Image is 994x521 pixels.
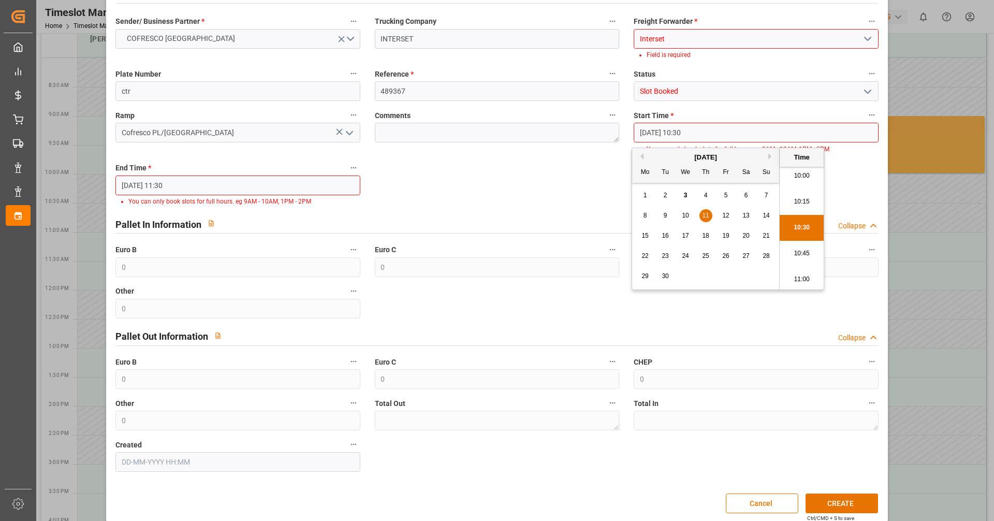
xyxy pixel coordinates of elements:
[742,252,749,259] span: 27
[606,396,619,410] button: Total Out
[780,241,824,267] li: 10:45
[740,166,753,179] div: Sa
[639,166,652,179] div: Mo
[606,15,619,28] button: Trucking Company
[865,243,879,256] button: CHEP
[635,185,777,286] div: month 2025-09
[702,212,709,219] span: 11
[859,83,874,99] button: open menu
[639,209,652,222] div: Choose Monday, September 8th, 2025
[679,209,692,222] div: Choose Wednesday, September 10th, 2025
[865,396,879,410] button: Total In
[606,355,619,368] button: Euro C
[659,189,672,202] div: Choose Tuesday, September 2nd, 2025
[347,396,360,410] button: Other
[659,250,672,263] div: Choose Tuesday, September 23rd, 2025
[679,189,692,202] div: Choose Wednesday, September 3rd, 2025
[634,357,652,368] span: CHEP
[639,250,652,263] div: Choose Monday, September 22nd, 2025
[659,270,672,283] div: Choose Tuesday, September 30th, 2025
[726,494,798,513] button: Cancel
[347,108,360,122] button: Ramp
[375,16,436,27] span: Trucking Company
[115,176,360,195] input: DD-MM-YYYY HH:MM
[722,212,729,219] span: 12
[634,123,878,142] input: DD-MM-YYYY HH:MM
[720,250,733,263] div: Choose Friday, September 26th, 2025
[644,192,647,199] span: 1
[720,189,733,202] div: Choose Friday, September 5th, 2025
[720,166,733,179] div: Fr
[838,221,866,231] div: Collapse
[724,192,728,199] span: 5
[679,229,692,242] div: Choose Wednesday, September 17th, 2025
[641,252,648,259] span: 22
[684,192,688,199] span: 3
[702,252,709,259] span: 25
[679,250,692,263] div: Choose Wednesday, September 24th, 2025
[659,166,672,179] div: Tu
[699,209,712,222] div: Choose Thursday, September 11th, 2025
[865,355,879,368] button: CHEP
[740,209,753,222] div: Choose Saturday, September 13th, 2025
[375,398,405,409] span: Total Out
[722,232,729,239] span: 19
[115,286,134,297] span: Other
[659,209,672,222] div: Choose Tuesday, September 9th, 2025
[720,209,733,222] div: Choose Friday, September 12th, 2025
[682,252,689,259] span: 24
[704,192,708,199] span: 4
[760,250,773,263] div: Choose Sunday, September 28th, 2025
[780,189,824,215] li: 10:15
[740,229,753,242] div: Choose Saturday, September 20th, 2025
[662,232,668,239] span: 16
[760,209,773,222] div: Choose Sunday, September 14th, 2025
[659,229,672,242] div: Choose Tuesday, September 16th, 2025
[780,163,824,189] li: 10:00
[115,123,360,142] input: Type to search/select
[115,110,135,121] span: Ramp
[375,244,396,255] span: Euro C
[375,357,396,368] span: Euro C
[347,161,360,175] button: End Time *
[115,357,137,368] span: Euro B
[742,232,749,239] span: 20
[647,50,869,60] li: Field is required
[208,326,228,345] button: View description
[765,192,768,199] span: 7
[664,212,667,219] span: 9
[780,215,824,241] li: 10:30
[699,229,712,242] div: Choose Thursday, September 18th, 2025
[375,110,411,121] span: Comments
[699,189,712,202] div: Choose Thursday, September 4th, 2025
[760,229,773,242] div: Choose Sunday, September 21st, 2025
[115,218,201,231] h2: Pallet In Information
[115,440,142,451] span: Created
[641,272,648,280] span: 29
[122,33,240,44] span: COFRESCO [GEOGRAPHIC_DATA]
[639,270,652,283] div: Choose Monday, September 29th, 2025
[606,243,619,256] button: Euro C
[763,232,769,239] span: 21
[347,355,360,368] button: Euro B
[375,69,414,80] span: Reference
[664,192,667,199] span: 2
[128,197,351,206] li: You can only book slots for full hours. eg 9AM - 10AM, 1PM - 2PM
[347,67,360,80] button: Plate Number
[606,108,619,122] button: Comments
[806,494,878,513] button: CREATE
[641,232,648,239] span: 15
[760,166,773,179] div: Su
[838,332,866,343] div: Collapse
[639,229,652,242] div: Choose Monday, September 15th, 2025
[115,452,360,472] input: DD-MM-YYYY HH:MM
[740,250,753,263] div: Choose Saturday, September 27th, 2025
[115,16,204,27] span: Sender/ Business Partner
[647,144,869,154] li: You can only book slots for full hours. eg 9AM - 10AM, 1PM - 2PM
[679,166,692,179] div: We
[702,232,709,239] span: 18
[115,163,151,173] span: End Time
[606,67,619,80] button: Reference *
[341,125,356,141] button: open menu
[634,69,655,80] span: Status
